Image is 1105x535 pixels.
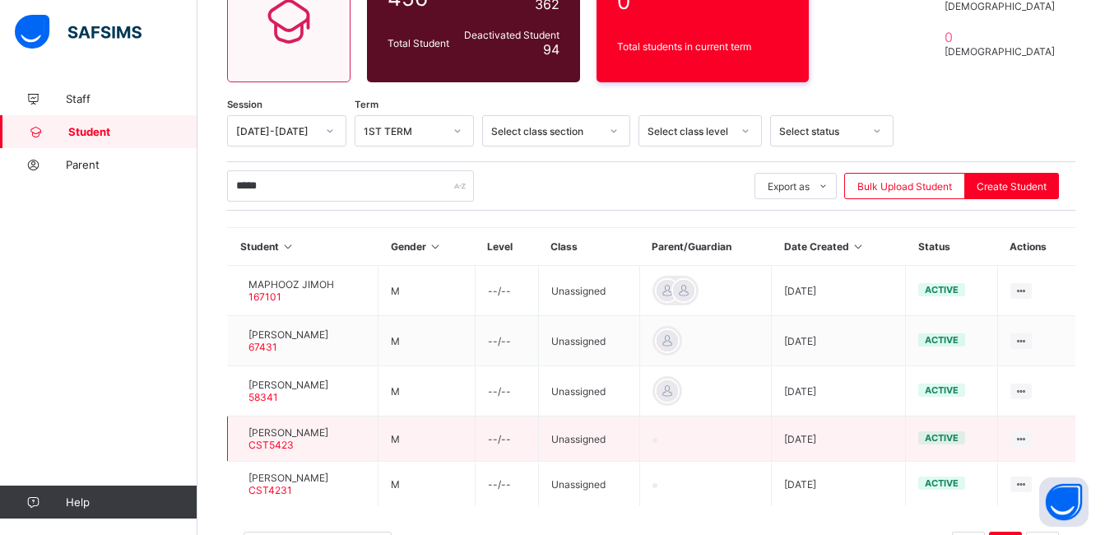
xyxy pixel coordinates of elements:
td: --/-- [475,462,538,507]
span: Help [66,495,197,509]
span: active [925,284,959,295]
td: M [378,266,475,316]
span: active [925,432,959,444]
td: [DATE] [772,366,906,416]
span: [PERSON_NAME] [248,426,328,439]
td: M [378,316,475,366]
td: [DATE] [772,462,906,507]
span: 94 [543,41,559,58]
td: M [378,366,475,416]
i: Sort in Ascending Order [852,240,866,253]
td: [DATE] [772,266,906,316]
td: Unassigned [538,416,639,462]
span: Parent [66,158,197,171]
span: Student [68,125,197,138]
span: [PERSON_NAME] [248,328,328,341]
div: Select class section [491,125,600,137]
td: --/-- [475,266,538,316]
span: [PERSON_NAME] [248,379,328,391]
td: Unassigned [538,266,639,316]
td: Unassigned [538,316,639,366]
button: Open asap [1039,477,1089,527]
span: [DEMOGRAPHIC_DATA] [945,45,1055,58]
td: M [378,416,475,462]
th: Student [228,228,378,266]
span: active [925,384,959,396]
span: CST4231 [248,484,292,496]
div: Total Student [383,33,457,53]
td: --/-- [475,416,538,462]
td: Unassigned [538,462,639,507]
span: Create Student [977,180,1047,193]
span: 167101 [248,291,281,303]
span: Staff [66,92,197,105]
div: 1ST TERM [364,125,443,137]
td: [DATE] [772,316,906,366]
td: --/-- [475,366,538,416]
span: Bulk Upload Student [857,180,952,193]
th: Gender [378,228,475,266]
div: Select status [779,125,863,137]
td: Unassigned [538,366,639,416]
th: Class [538,228,639,266]
th: Date Created [772,228,906,266]
div: [DATE]-[DATE] [236,125,316,137]
span: Export as [768,180,810,193]
span: Deactivated Student [462,29,559,41]
td: M [378,462,475,507]
span: 67431 [248,341,277,353]
div: Select class level [648,125,731,137]
th: Actions [997,228,1075,266]
span: MAPHOOZ JIMOH [248,278,334,291]
span: 58341 [248,391,278,403]
span: Term [355,99,378,110]
img: safsims [15,15,142,49]
span: [PERSON_NAME] [248,472,328,484]
i: Sort in Ascending Order [281,240,295,253]
span: CST5423 [248,439,294,451]
span: 0 [945,29,1055,45]
th: Parent/Guardian [639,228,772,266]
span: Session [227,99,262,110]
th: Level [475,228,538,266]
th: Status [906,228,997,266]
td: --/-- [475,316,538,366]
td: [DATE] [772,416,906,462]
i: Sort in Ascending Order [429,240,443,253]
span: active [925,477,959,489]
span: active [925,334,959,346]
span: Total students in current term [617,40,789,53]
